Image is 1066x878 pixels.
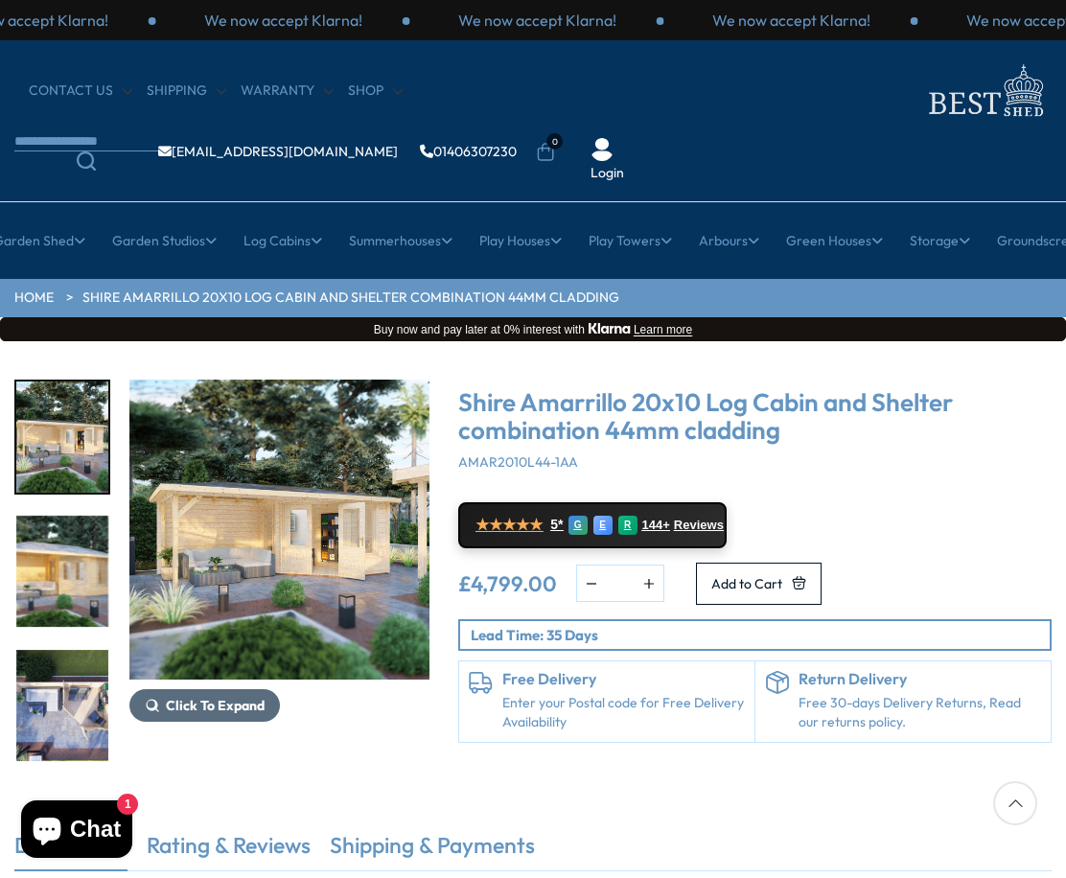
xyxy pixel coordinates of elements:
a: HOME [14,289,54,308]
div: 1 / 8 [14,380,110,495]
p: We now accept Klarna! [458,10,616,31]
a: Search [14,151,158,171]
p: We now accept Klarna! [712,10,870,31]
a: Description [14,830,127,870]
div: 1 / 3 [664,10,918,31]
div: G [568,516,588,535]
span: ★★★★★ [475,516,543,534]
span: 0 [546,133,563,150]
span: AMAR2010L44-1AA [458,453,578,471]
a: Green Houses [786,217,883,265]
a: Log Cabins [243,217,322,265]
a: Garden Studios [112,217,217,265]
a: Arbours [699,217,759,265]
div: 2 / 3 [156,10,410,31]
img: Amarillo3x5_9-2_5-2sq_0723c7ea-a113-40cf-bda3-a7d77bf1f82e_200x200.jpg [16,650,108,761]
div: 3 / 8 [14,648,110,763]
a: ★★★★★ 5* G E R 144+ Reviews [458,502,727,548]
h6: Free Delivery [502,671,745,688]
a: Shop [348,81,403,101]
div: 1 / 8 [129,380,429,763]
a: Shire Amarrillo 20x10 Log Cabin and Shelter combination 44mm cladding [82,289,619,308]
span: Add to Cart [711,577,782,590]
a: Enter your Postal code for Free Delivery Availability [502,694,745,731]
img: Shire Amarrillo 20x10 Log Cabin and Shelter combination 44mm cladding - Best Shed [129,380,429,680]
h3: Shire Amarrillo 20x10 Log Cabin and Shelter combination 44mm cladding [458,389,1052,444]
div: R [618,516,637,535]
button: Click To Expand [129,689,280,722]
span: Click To Expand [166,697,265,714]
ins: £4,799.00 [458,573,557,594]
div: 2 / 8 [14,514,110,629]
h6: Return Delivery [799,671,1041,688]
img: Amarillo3x5_9-2_5-1sq_ac2b59b3-6f5c-425c-a9ec-e4f0ea29a716_200x200.jpg [16,381,108,493]
a: Storage [910,217,970,265]
img: Shire Amarrillo 20x10 Log Cabin and Shelter combination 44mm cladding - Best Shed [429,380,730,680]
span: 144+ [642,518,670,533]
div: 2 / 8 [429,380,730,763]
p: Free 30-days Delivery Returns, Read our returns policy. [799,694,1041,731]
img: logo [917,59,1052,122]
a: Play Towers [589,217,672,265]
a: Warranty [241,81,334,101]
a: 01406307230 [420,145,517,158]
p: We now accept Klarna! [204,10,362,31]
a: CONTACT US [29,81,132,101]
img: Amarillo5_96x33d_2476e397-f607-4bbb-8f3b-8ff9def2b637_200x200.jpg [16,516,108,627]
a: Summerhouses [349,217,452,265]
button: Add to Cart [696,563,822,605]
div: E [593,516,613,535]
a: Shipping & Payments [330,830,535,870]
a: 0 [536,143,555,162]
img: User Icon [591,138,614,161]
div: 3 / 3 [410,10,664,31]
inbox-online-store-chat: Shopify online store chat [15,800,138,863]
a: Rating & Reviews [147,830,311,870]
a: Login [591,164,624,183]
a: Play Houses [479,217,562,265]
a: Shipping [147,81,226,101]
span: Reviews [674,518,724,533]
a: [EMAIL_ADDRESS][DOMAIN_NAME] [158,145,398,158]
p: Lead Time: 35 Days [471,625,1050,645]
